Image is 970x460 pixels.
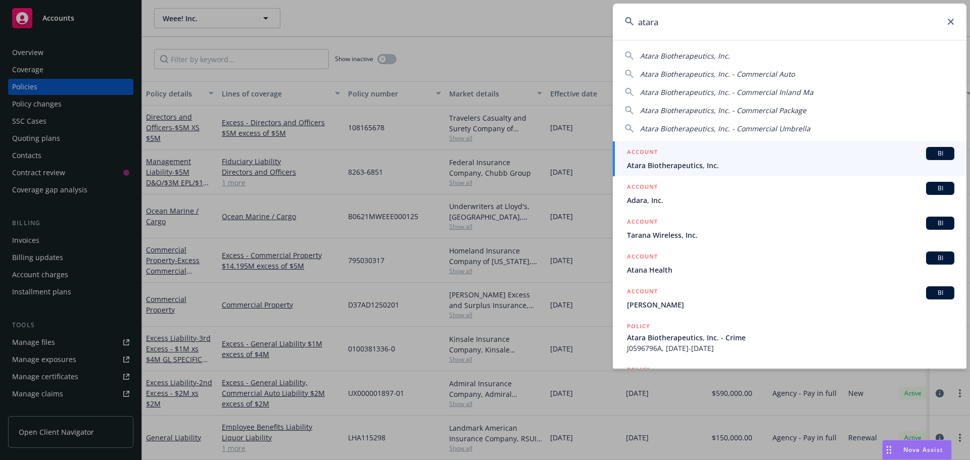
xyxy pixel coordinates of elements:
[613,211,966,246] a: ACCOUNTBITarana Wireless, Inc.
[627,182,658,194] h5: ACCOUNT
[613,141,966,176] a: ACCOUNTBIAtara Biotherapeutics, Inc.
[627,286,658,298] h5: ACCOUNT
[627,299,954,310] span: [PERSON_NAME]
[627,365,650,375] h5: POLICY
[930,219,950,228] span: BI
[613,246,966,281] a: ACCOUNTBIAtana Health
[627,251,658,264] h5: ACCOUNT
[627,343,954,353] span: J0596796A, [DATE]-[DATE]
[613,316,966,359] a: POLICYAtara Biotherapeutics, Inc. - CrimeJ0596796A, [DATE]-[DATE]
[627,217,658,229] h5: ACCOUNT
[640,69,795,79] span: Atara Biotherapeutics, Inc. - Commercial Auto
[627,160,954,171] span: Atara Biotherapeutics, Inc.
[930,288,950,297] span: BI
[930,184,950,193] span: BI
[627,321,650,331] h5: POLICY
[883,440,895,459] div: Drag to move
[627,195,954,206] span: Adara, Inc.
[930,253,950,263] span: BI
[930,149,950,158] span: BI
[903,445,943,454] span: Nova Assist
[613,176,966,211] a: ACCOUNTBIAdara, Inc.
[627,332,954,343] span: Atara Biotherapeutics, Inc. - Crime
[613,281,966,316] a: ACCOUNTBI[PERSON_NAME]
[640,51,730,61] span: Atara Biotherapeutics, Inc.
[882,440,952,460] button: Nova Assist
[613,359,966,402] a: POLICY
[627,265,954,275] span: Atana Health
[640,106,806,115] span: Atara Biotherapeutics, Inc. - Commercial Package
[613,4,966,40] input: Search...
[627,230,954,240] span: Tarana Wireless, Inc.
[640,124,810,133] span: Atara Biotherapeutics, Inc. - Commercial Umbrella
[640,87,813,97] span: Atara Biotherapeutics, Inc. - Commercial Inland Ma
[627,147,658,159] h5: ACCOUNT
